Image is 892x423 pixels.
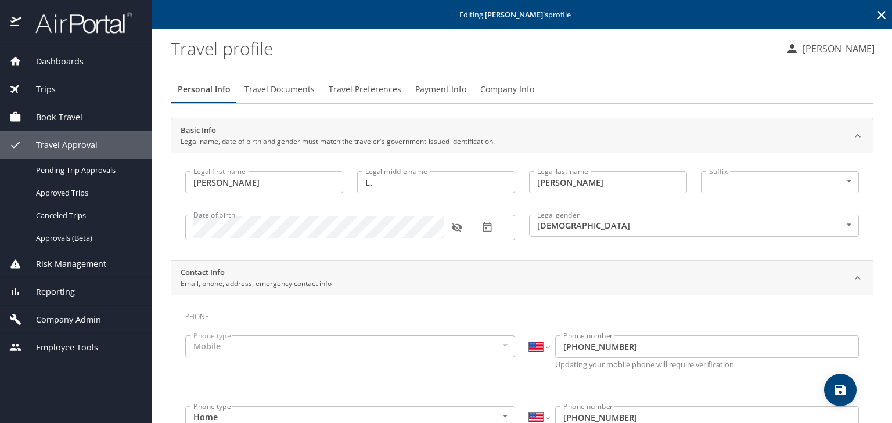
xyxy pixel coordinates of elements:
[181,136,495,147] p: Legal name, date of birth and gender must match the traveler's government-issued identification.
[21,285,75,298] span: Reporting
[185,335,515,357] div: Mobile
[171,75,873,103] div: Profile
[780,38,879,59] button: [PERSON_NAME]
[185,304,859,324] h3: Phone
[36,187,138,198] span: Approved Trips
[36,233,138,244] span: Approvals (Beta)
[171,153,873,260] div: Basic InfoLegal name, date of birth and gender must match the traveler's government-issued identi...
[36,165,138,176] span: Pending Trip Approvals
[36,210,138,221] span: Canceled Trips
[21,139,98,151] span: Travel Approval
[701,171,859,193] div: ​
[181,267,332,279] h2: Contact Info
[10,12,23,34] img: icon-airportal.png
[178,82,231,97] span: Personal Info
[21,83,56,96] span: Trips
[171,261,873,295] div: Contact InfoEmail, phone, address, emergency contact info
[171,118,873,153] div: Basic InfoLegal name, date of birth and gender must match the traveler's government-issued identi...
[23,12,132,34] img: airportal-logo.png
[21,341,98,354] span: Employee Tools
[415,82,466,97] span: Payment Info
[156,11,889,19] p: Editing profile
[329,82,401,97] span: Travel Preferences
[529,215,859,237] div: [DEMOGRAPHIC_DATA]
[21,111,82,124] span: Book Travel
[799,42,875,56] p: [PERSON_NAME]
[555,361,859,368] p: Updating your mobile phone will require verification
[824,374,857,406] button: save
[244,82,315,97] span: Travel Documents
[181,125,495,136] h2: Basic Info
[181,279,332,289] p: Email, phone, address, emergency contact info
[21,258,106,270] span: Risk Management
[485,9,548,20] strong: [PERSON_NAME] 's
[171,30,776,66] h1: Travel profile
[480,82,534,97] span: Company Info
[21,55,84,68] span: Dashboards
[21,313,101,326] span: Company Admin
